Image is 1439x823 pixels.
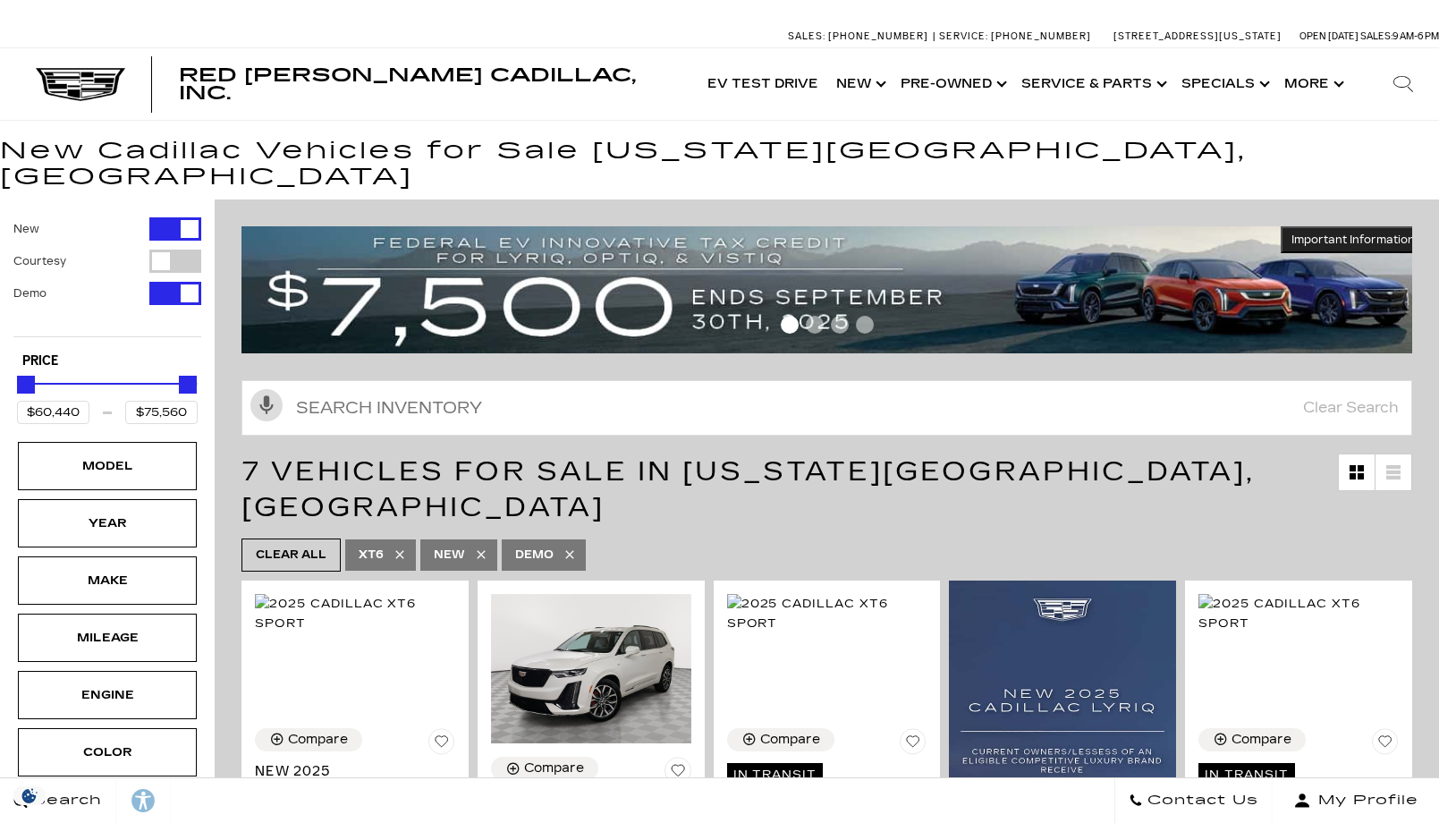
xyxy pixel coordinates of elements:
a: New 2025Cadillac XT6 Sport [255,762,455,798]
span: Sales: [788,30,825,42]
span: Sales: [1360,30,1392,42]
div: Model [63,456,152,476]
div: Compare [524,760,584,776]
div: MileageMileage [18,614,197,662]
span: [PHONE_NUMBER] [991,30,1091,42]
img: 2025 Cadillac XT6 Sport [727,594,927,633]
button: Save Vehicle [664,757,691,791]
span: Clear All [256,544,326,566]
button: Open user profile menu [1273,778,1439,823]
button: Compare Vehicle [727,728,834,751]
a: Service & Parts [1012,48,1172,120]
span: [PHONE_NUMBER] [828,30,928,42]
span: Demo [515,544,554,566]
img: 2025 Cadillac XT6 Sport [1198,594,1399,633]
span: Important Information [1291,233,1415,247]
button: Save Vehicle [1372,728,1399,762]
div: Minimum Price [17,376,35,394]
input: Maximum [125,401,198,424]
div: ColorColor [18,728,197,776]
button: Compare Vehicle [1198,728,1306,751]
span: 9 AM-6 PM [1392,30,1439,42]
div: Price [17,369,198,424]
div: Compare [1232,732,1291,748]
span: My Profile [1311,788,1418,813]
div: MakeMake [18,556,197,605]
input: Minimum [17,401,89,424]
label: New [13,220,39,238]
a: Specials [1172,48,1275,120]
div: YearYear [18,499,197,547]
a: EV Test Drive [698,48,827,120]
label: Demo [13,284,47,302]
a: Red [PERSON_NAME] Cadillac, Inc. [179,66,681,102]
span: Open [DATE] [1299,30,1359,42]
div: Engine [63,685,152,705]
div: Compare [288,732,348,748]
span: Contact Us [1143,788,1258,813]
span: Go to slide 1 [781,316,799,334]
span: 7 Vehicles for Sale in [US_STATE][GEOGRAPHIC_DATA], [GEOGRAPHIC_DATA] [241,455,1255,523]
a: Sales: [PHONE_NUMBER] [788,31,933,41]
a: New [827,48,892,120]
img: 2025 Cadillac XT6 Sport [255,594,455,633]
div: Mileage [63,628,152,648]
button: More [1275,48,1350,120]
span: Search [28,788,102,813]
button: Compare Vehicle [491,757,598,780]
span: Go to slide 2 [806,316,824,334]
div: ModelModel [18,442,197,490]
span: Go to slide 4 [856,316,874,334]
a: Contact Us [1114,778,1273,823]
span: XT6 [359,544,384,566]
div: Filter by Vehicle Type [13,217,201,336]
span: Service: [939,30,988,42]
span: Go to slide 3 [831,316,849,334]
span: Red [PERSON_NAME] Cadillac, Inc. [179,64,636,104]
a: [STREET_ADDRESS][US_STATE] [1113,30,1282,42]
button: Save Vehicle [900,728,927,762]
span: New 2025 [255,762,442,780]
button: Compare Vehicle [255,728,362,751]
img: Opt-Out Icon [9,786,50,805]
div: EngineEngine [18,671,197,719]
a: Service: [PHONE_NUMBER] [933,31,1096,41]
h5: Price [22,353,192,369]
input: Search Inventory [241,380,1412,436]
div: Year [63,513,152,533]
img: 2025 Cadillac XT6 Sport [491,594,691,744]
button: Important Information [1281,226,1426,253]
img: vrp-tax-ending-august-version [241,226,1426,353]
div: Make [63,571,152,590]
span: In Transit [1198,763,1295,786]
a: Pre-Owned [892,48,1012,120]
button: Save Vehicle [428,728,455,762]
span: New [434,544,465,566]
div: Maximum Price [179,376,197,394]
section: Click to Open Cookie Consent Modal [9,786,50,805]
img: Cadillac Dark Logo with Cadillac White Text [36,68,125,102]
div: Color [63,742,152,762]
label: Courtesy [13,252,66,270]
svg: Click to toggle on voice search [250,389,283,421]
div: Compare [760,732,820,748]
span: In Transit [727,763,824,786]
